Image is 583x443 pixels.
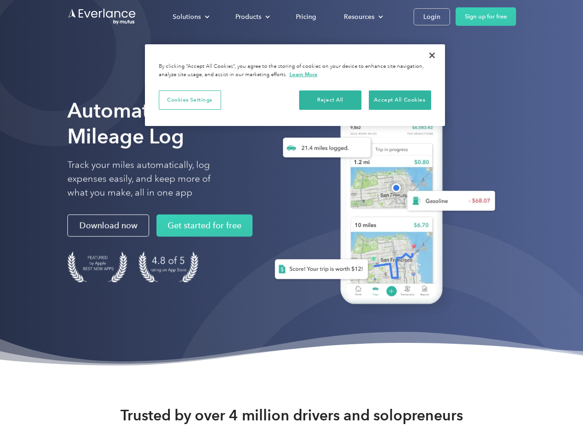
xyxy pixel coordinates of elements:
div: Products [226,9,277,25]
a: Download now [67,215,149,237]
a: More information about your privacy, opens in a new tab [289,71,318,78]
a: Sign up for free [456,7,516,26]
div: Resources [335,9,391,25]
div: Privacy [145,44,445,126]
div: Pricing [296,11,316,23]
img: Badge for Featured by Apple Best New Apps [67,251,127,282]
div: By clicking “Accept All Cookies”, you agree to the storing of cookies on your device to enhance s... [159,63,431,79]
div: Cookie banner [145,44,445,126]
strong: Trusted by over 4 million drivers and solopreneurs [120,406,463,425]
p: Track your miles automatically, log expenses easily, and keep more of what you make, all in one app [67,158,232,200]
div: Products [235,11,261,23]
img: 4.9 out of 5 stars on the app store [138,251,198,282]
div: Resources [344,11,374,23]
div: Login [423,11,440,23]
a: Go to homepage [67,8,137,25]
a: Get started for free [156,215,252,237]
a: Pricing [287,9,325,25]
button: Reject All [299,90,361,110]
button: Close [422,45,442,66]
button: Cookies Settings [159,90,221,110]
button: Accept All Cookies [369,90,431,110]
div: Solutions [173,11,201,23]
a: Login [414,8,450,25]
img: Everlance, mileage tracker app, expense tracking app [260,88,503,318]
div: Solutions [163,9,217,25]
